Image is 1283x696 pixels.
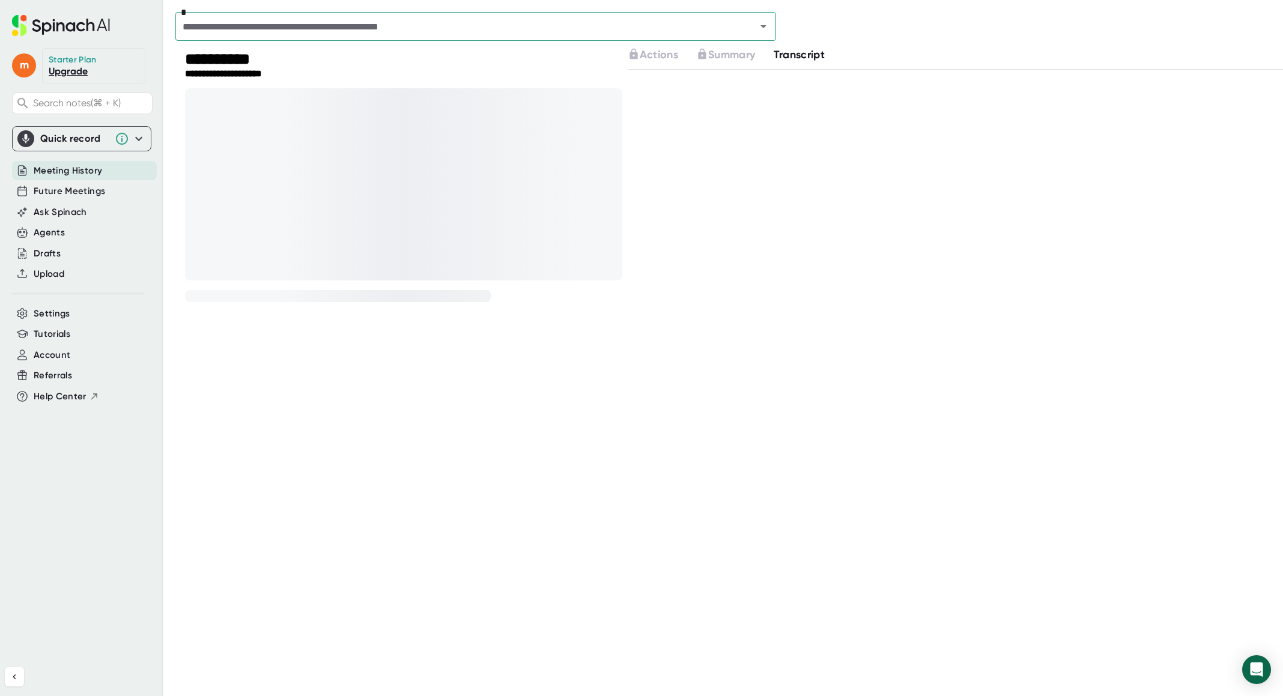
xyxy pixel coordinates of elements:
button: Agents [34,226,65,240]
span: Actions [640,48,678,61]
span: Summary [708,48,755,61]
button: Summary [696,47,755,63]
button: Referrals [34,369,72,383]
span: m [12,53,36,77]
button: Tutorials [34,327,70,341]
span: Search notes (⌘ + K) [33,97,149,109]
div: Quick record [40,133,109,145]
span: Help Center [34,390,86,404]
button: Meeting History [34,164,102,178]
div: Open Intercom Messenger [1242,655,1271,684]
button: Help Center [34,390,99,404]
button: Account [34,348,70,362]
button: Future Meetings [34,184,105,198]
button: Transcript [774,47,825,63]
a: Upgrade [49,65,88,77]
div: Upgrade to access [628,47,696,63]
button: Drafts [34,247,61,261]
button: Settings [34,307,70,321]
button: Open [755,18,772,35]
button: Actions [628,47,678,63]
div: Quick record [17,127,146,151]
div: Upgrade to access [696,47,773,63]
button: Ask Spinach [34,205,87,219]
div: Starter Plan [49,55,97,65]
button: Upload [34,267,64,281]
span: Transcript [774,48,825,61]
button: Collapse sidebar [5,667,24,686]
